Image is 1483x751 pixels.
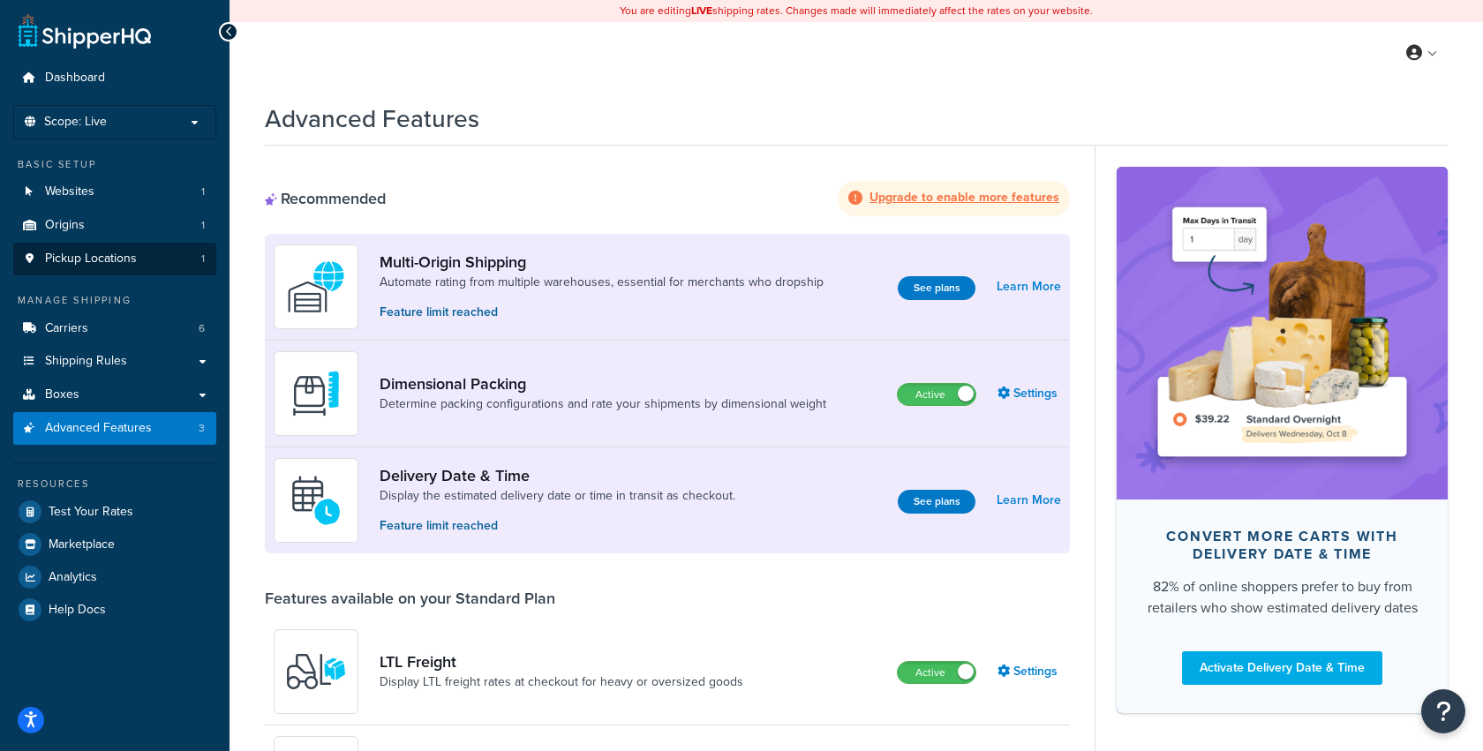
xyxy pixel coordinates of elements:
[49,570,97,585] span: Analytics
[898,490,975,514] a: See plans
[380,303,824,322] p: Feature limit reached
[380,516,735,536] p: Feature limit reached
[380,466,735,485] a: Delivery Date & Time
[13,477,216,492] div: Resources
[13,412,216,445] li: Advanced Features
[898,384,975,405] label: Active
[13,243,216,275] li: Pickup Locations
[49,505,133,520] span: Test Your Rates
[997,488,1061,513] a: Learn More
[13,209,216,242] a: Origins1
[45,421,152,436] span: Advanced Features
[265,101,479,136] h1: Advanced Features
[13,496,216,528] a: Test Your Rates
[13,412,216,445] a: Advanced Features3
[380,487,735,505] a: Display the estimated delivery date or time in transit as checkout.
[285,363,347,424] img: DTVBYsAAAAAASUVORK5CYII=
[45,321,88,336] span: Carriers
[45,252,137,267] span: Pickup Locations
[45,218,85,233] span: Origins
[13,312,216,345] li: Carriers
[45,71,105,86] span: Dashboard
[13,345,216,378] a: Shipping Rules
[869,188,1059,207] strong: Upgrade to enable more features
[1182,651,1382,685] a: Activate Delivery Date & Time
[380,395,826,413] a: Determine packing configurations and rate your shipments by dimensional weight
[13,312,216,345] a: Carriers6
[997,381,1061,406] a: Settings
[1145,528,1419,563] div: Convert more carts with delivery date & time
[13,176,216,208] a: Websites1
[49,537,115,552] span: Marketplace
[201,218,205,233] span: 1
[265,189,386,208] div: Recommended
[691,3,712,19] b: LIVE
[45,354,127,369] span: Shipping Rules
[285,641,347,702] img: y79ZsPf0fXUFUhFXDzUgf+ktZg5F2+ohG75+v3d2s1D9TjoU8PiyCIluIjV41seZevKCRuEjTPPOKHJsQcmKCXGdfprl3L4q7...
[44,115,107,130] span: Scope: Live
[265,589,555,608] div: Features available on your Standard Plan
[13,176,216,208] li: Websites
[13,561,216,593] a: Analytics
[13,293,216,308] div: Manage Shipping
[1145,576,1419,619] div: 82% of online shoppers prefer to buy from retailers who show estimated delivery dates
[199,421,205,436] span: 3
[380,274,824,291] a: Automate rating from multiple warehouses, essential for merchants who dropship
[13,157,216,172] div: Basic Setup
[898,662,975,683] label: Active
[201,184,205,199] span: 1
[380,673,743,691] a: Display LTL freight rates at checkout for heavy or oversized goods
[199,321,205,336] span: 6
[13,594,216,626] a: Help Docs
[13,209,216,242] li: Origins
[13,243,216,275] a: Pickup Locations1
[45,184,94,199] span: Websites
[49,603,106,618] span: Help Docs
[13,379,216,411] a: Boxes
[13,62,216,94] a: Dashboard
[285,256,347,318] img: WatD5o0RtDAAAAAElFTkSuQmCC
[45,387,79,402] span: Boxes
[997,274,1061,299] a: Learn More
[898,276,975,300] a: See plans
[380,252,824,272] a: Multi-Origin Shipping
[201,252,205,267] span: 1
[1421,689,1465,733] button: Open Resource Center
[997,659,1061,684] a: Settings
[380,652,743,672] a: LTL Freight
[380,374,826,394] a: Dimensional Packing
[13,529,216,560] a: Marketplace
[285,469,347,531] img: gfkeb5ejjkALwAAAABJRU5ErkJggg==
[1143,193,1421,472] img: feature-image-ddt-36eae7f7280da8017bfb280eaccd9c446f90b1fe08728e4019434db127062ab4.png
